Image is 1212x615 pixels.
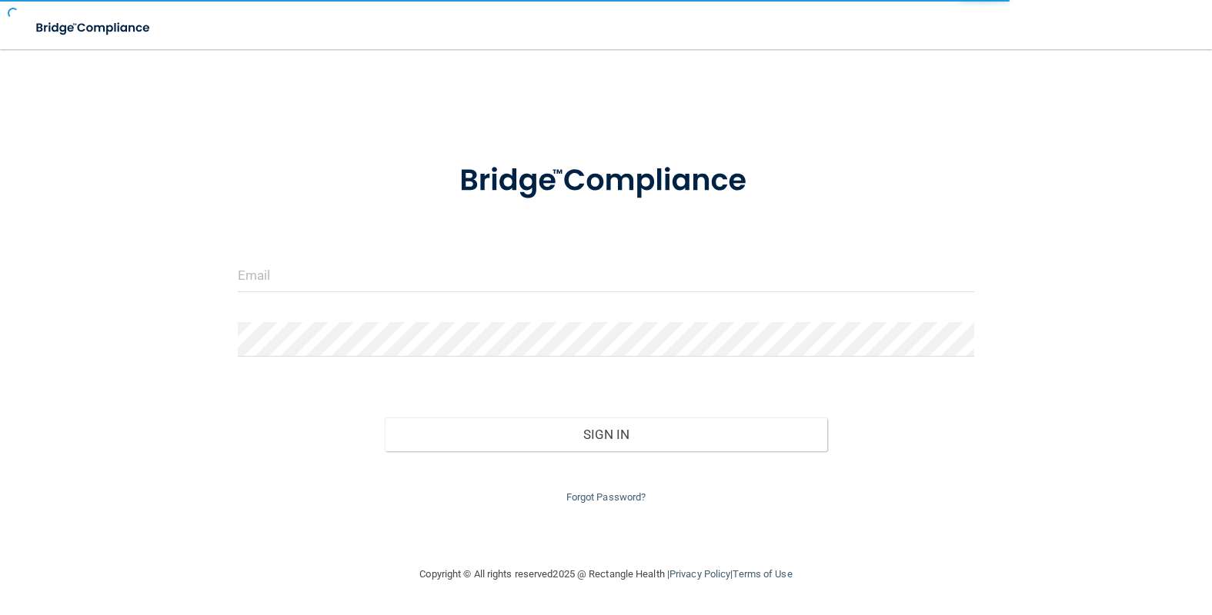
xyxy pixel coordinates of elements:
a: Terms of Use [733,568,792,580]
img: bridge_compliance_login_screen.278c3ca4.svg [23,12,165,44]
input: Email [238,258,974,292]
a: Privacy Policy [669,568,730,580]
div: Copyright © All rights reserved 2025 @ Rectangle Health | | [326,550,887,599]
img: bridge_compliance_login_screen.278c3ca4.svg [428,141,784,221]
button: Sign In [385,417,826,451]
a: Forgot Password? [566,491,646,503]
